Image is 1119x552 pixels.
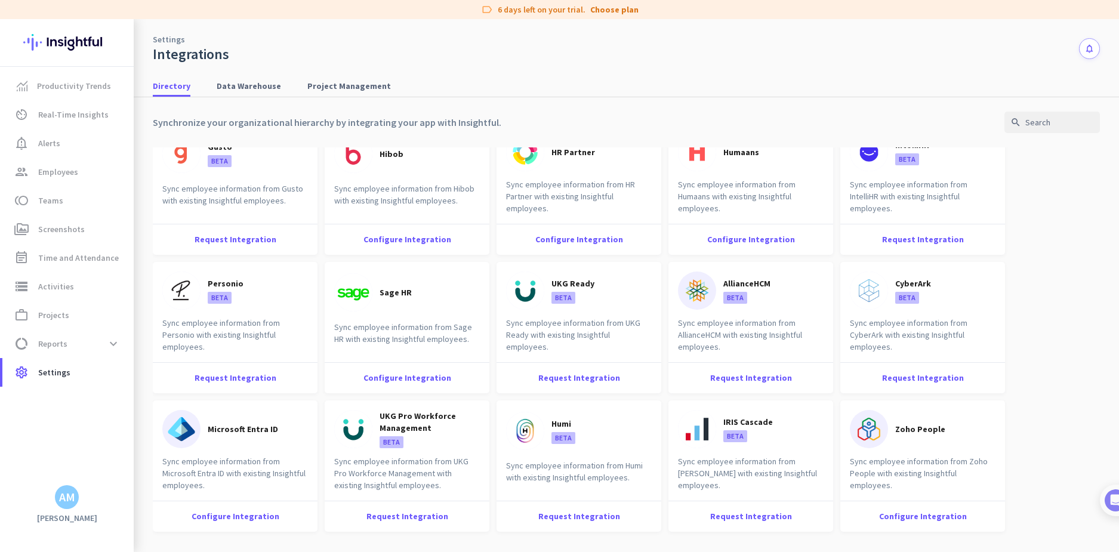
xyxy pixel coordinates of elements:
div: Sync employee information from Zoho People with existing Insightful employees. [840,455,1005,501]
span: Alerts [38,136,60,150]
span: Time and Attendance [38,251,119,265]
img: icon [506,412,544,450]
p: HR Partner [551,146,595,158]
span: Help [140,402,159,411]
div: Configure Integration [840,501,1005,532]
i: notification_important [14,136,29,150]
span: Messages [69,402,110,411]
img: icon [506,272,544,310]
img: icon [678,272,716,310]
a: data_usageReportsexpand_more [2,329,134,358]
div: Request Integration [840,362,1005,393]
div: Sync employee information from HR Partner with existing Insightful employees. [497,178,661,224]
p: BETA [551,432,575,444]
div: Configure Integration [325,362,489,393]
p: Zoho People [895,423,945,435]
img: icon [678,133,716,171]
a: settingsSettings [2,358,134,387]
span: Real-Time Insights [38,107,109,122]
button: Tasks [179,372,239,420]
i: settings [14,365,29,380]
div: Configure Integration [325,224,489,255]
div: Request Integration [668,362,833,393]
a: groupEmployees [2,158,134,186]
p: Microsoft Entra ID [208,423,278,435]
div: Sync employee information from UKG Ready with existing Insightful employees. [497,317,661,362]
p: UKG Ready [551,277,594,289]
p: Humaans [723,146,759,158]
i: work_outline [14,308,29,322]
div: AM [59,491,75,503]
div: Sync employee information from [PERSON_NAME] with existing Insightful employees. [668,455,833,501]
img: icon [678,410,716,448]
p: BETA [723,292,747,304]
div: Sync employee information from IntelliHR with existing Insightful employees. [840,178,1005,224]
a: work_outlineProjects [2,301,134,329]
i: group [14,165,29,179]
img: icon [850,272,888,310]
span: Teams [38,193,63,208]
a: Settings [153,33,185,45]
div: Sync employee information from CyberArk with existing Insightful employees. [840,317,1005,362]
p: BETA [551,292,575,304]
span: Home [17,402,42,411]
i: notifications [1084,44,1095,54]
div: 1Add employees [22,203,217,223]
p: BETA [895,153,919,165]
span: Employees [38,165,78,179]
p: BETA [895,292,919,304]
button: expand_more [103,333,124,354]
p: BETA [723,430,747,442]
div: Sync employee information from Sage HR with existing Insightful employees. [325,321,489,359]
a: av_timerReal-Time Insights [2,100,134,129]
span: Tasks [196,402,221,411]
div: Close [209,5,231,26]
div: Request Integration [153,224,317,255]
div: Configure Integration [153,501,317,532]
img: icon [162,135,201,173]
i: toll [14,193,29,208]
div: Sync employee information from AllianceHCM with existing Insightful employees. [668,317,833,362]
p: About 10 minutes [152,157,227,169]
i: label [481,4,493,16]
button: notifications [1079,38,1100,59]
span: Screenshots [38,222,85,236]
div: Request Integration [497,362,661,393]
a: event_noteTime and Attendance [2,243,134,272]
p: BETA [208,155,232,167]
img: icon [162,272,201,310]
a: menu-itemProductivity Trends [2,72,134,100]
h1: Tasks [101,5,140,26]
p: Personio [208,277,243,289]
a: notification_importantAlerts [2,129,134,158]
i: perm_media [14,222,29,236]
div: Request Integration [153,362,317,393]
i: av_timer [14,107,29,122]
p: AllianceHCM [723,277,770,289]
div: It's time to add your employees! This is crucial since Insightful will start collecting their act... [46,227,208,277]
div: Request Integration [840,224,1005,255]
div: Sync employee information from Gusto with existing Insightful employees. [153,183,317,220]
p: UKG Pro Workforce Management [380,410,480,434]
div: Sync employee information from Microsoft Entra ID with existing Insightful employees. [153,455,317,501]
div: Configure Integration [497,224,661,255]
span: Productivity Trends [37,79,111,93]
img: Profile image for Tamara [42,125,61,144]
div: Sync employee information from Humaans with existing Insightful employees. [668,178,833,224]
div: Configure Integration [668,224,833,255]
p: Synchronize your organizational hierarchy by integrating your app with Insightful. [153,115,501,129]
a: storageActivities [2,272,134,301]
p: BETA [380,436,403,448]
button: Mark as completed [46,335,138,348]
div: Sync employee information from Personio with existing Insightful employees. [153,317,317,362]
a: perm_mediaScreenshots [2,215,134,243]
img: icon [334,135,372,173]
div: Request Integration [668,501,833,532]
div: Request Integration [325,501,489,532]
i: event_note [14,251,29,265]
span: Reports [38,337,67,351]
span: Settings [38,365,70,380]
img: Insightful logo [23,19,110,66]
i: storage [14,279,29,294]
span: Projects [38,308,69,322]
